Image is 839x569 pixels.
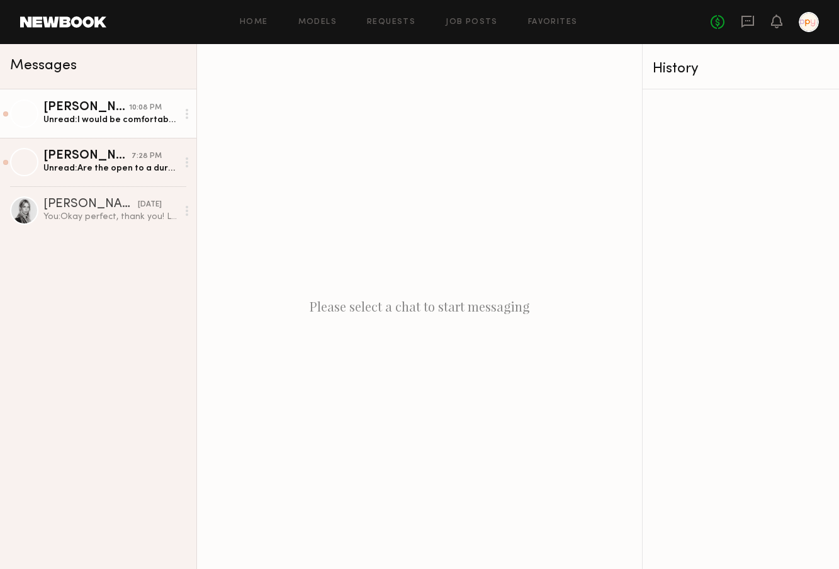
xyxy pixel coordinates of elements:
[43,198,138,211] div: [PERSON_NAME]
[129,102,162,114] div: 10:08 PM
[43,150,132,162] div: [PERSON_NAME]
[528,18,578,26] a: Favorites
[446,18,498,26] a: Job Posts
[298,18,337,26] a: Models
[10,59,77,73] span: Messages
[367,18,415,26] a: Requests
[197,44,642,569] div: Please select a chat to start messaging
[653,62,829,76] div: History
[132,150,162,162] div: 7:28 PM
[43,101,129,114] div: [PERSON_NAME]
[240,18,268,26] a: Home
[138,199,162,211] div: [DATE]
[43,211,177,223] div: You: Okay perfect, thank you! Let me see what I can do!
[43,162,177,174] div: Unread: Are the open to a duration? I normally don’t do perpetuity
[43,114,177,126] div: Unread: I would be comfortable with $500 for the session fee and in perp usage for $1k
